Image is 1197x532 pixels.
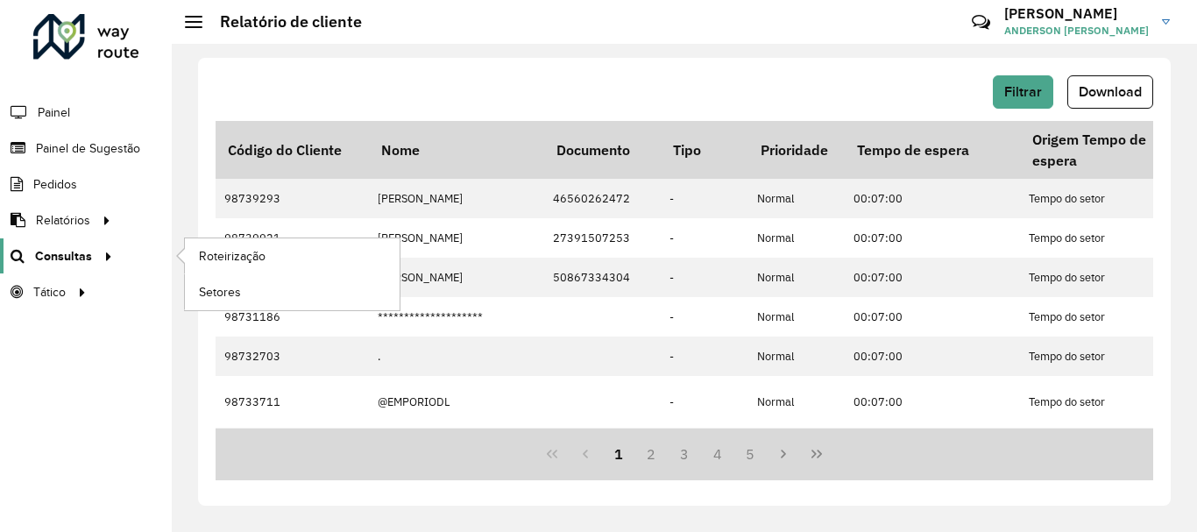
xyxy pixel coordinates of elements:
span: Roteirização [199,247,266,266]
a: Contato Rápido [962,4,1000,41]
td: - [661,179,748,218]
td: 98739921 [216,218,369,258]
td: Normal [748,297,845,337]
span: Download [1079,84,1142,99]
td: Normal [748,428,845,479]
td: Normal [748,376,845,427]
td: Normal [748,337,845,376]
td: 50867334304 [544,258,661,297]
span: Filtrar [1004,84,1042,99]
td: [PERSON_NAME] [369,179,544,218]
span: Setores [199,283,241,301]
h2: Relatório de cliente [202,12,362,32]
th: Prioridade [748,121,845,179]
td: +UMGOLE [369,428,544,479]
td: Tempo do setor [1020,337,1195,376]
td: - [661,218,748,258]
td: Tempo do setor [1020,179,1195,218]
td: 00:07:00 [845,218,1020,258]
td: Tempo do setor [1020,258,1195,297]
button: 4 [701,437,734,471]
button: 5 [734,437,768,471]
td: Normal [748,258,845,297]
th: Documento [544,121,661,179]
td: - [661,258,748,297]
td: 98731186 [216,297,369,337]
td: Normal [748,179,845,218]
span: Relatórios [36,211,90,230]
td: Tempo do setor [1020,376,1195,427]
span: Painel de Sugestão [36,139,140,158]
td: 46560262472 [544,179,661,218]
td: 27391507253 [544,218,661,258]
button: Last Page [800,437,833,471]
td: - [661,428,748,479]
th: Código do Cliente [216,121,369,179]
td: 98733711 [216,376,369,427]
td: @EMPORIODL [369,376,544,427]
h3: [PERSON_NAME] [1004,5,1149,22]
td: [PERSON_NAME] [369,218,544,258]
td: Tempo do setor [1020,218,1195,258]
button: Filtrar [993,75,1053,109]
td: 00:07:00 [845,179,1020,218]
span: Consultas [35,247,92,266]
th: Tipo [661,121,748,179]
th: Nome [369,121,544,179]
button: 3 [668,437,701,471]
span: Tático [33,283,66,301]
a: Roteirização [185,238,400,273]
td: Tempo do setor [1020,297,1195,337]
td: Normal [748,218,845,258]
button: 1 [602,437,635,471]
td: - [661,337,748,376]
td: - [661,297,748,337]
td: [PERSON_NAME] [369,258,544,297]
td: 98732941 [216,428,369,479]
span: ANDERSON [PERSON_NAME] [1004,23,1149,39]
td: 00:07:00 [845,428,1020,479]
td: . [369,337,544,376]
th: Origem Tempo de espera [1020,121,1195,179]
td: 98739293 [216,179,369,218]
button: 2 [634,437,668,471]
span: Painel [38,103,70,122]
span: Pedidos [33,175,77,194]
td: 00:07:00 [845,297,1020,337]
td: Tempo do setor [1020,428,1195,479]
td: 00:07:00 [845,258,1020,297]
td: 98732703 [216,337,369,376]
td: - [661,376,748,427]
button: Next Page [767,437,800,471]
td: 00:07:00 [845,376,1020,427]
th: Tempo de espera [845,121,1020,179]
td: 00:07:00 [845,337,1020,376]
a: Setores [185,274,400,309]
button: Download [1067,75,1153,109]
